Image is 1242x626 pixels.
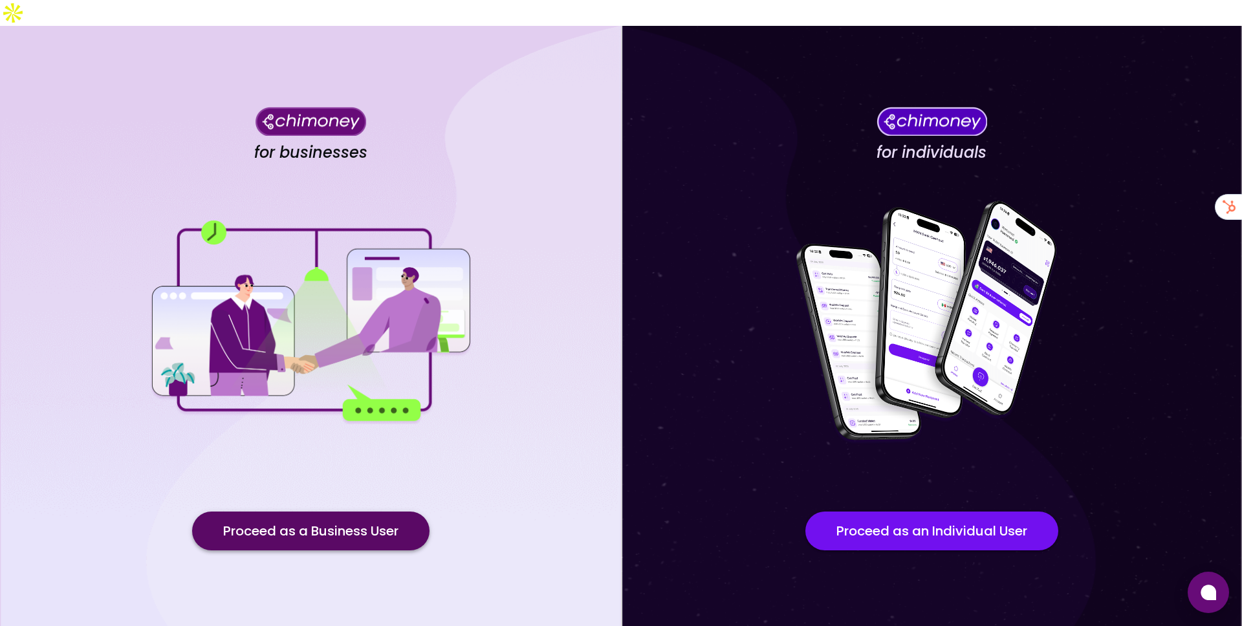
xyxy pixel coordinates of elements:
[805,512,1058,550] button: Proceed as an Individual User
[877,107,987,136] img: Chimoney for individuals
[256,107,366,136] img: Chimoney for businesses
[192,512,430,550] button: Proceed as a Business User
[770,193,1093,452] img: for individuals
[877,143,986,162] h4: for individuals
[149,221,472,424] img: for businesses
[254,143,367,162] h4: for businesses
[1188,572,1229,613] button: Open chat window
